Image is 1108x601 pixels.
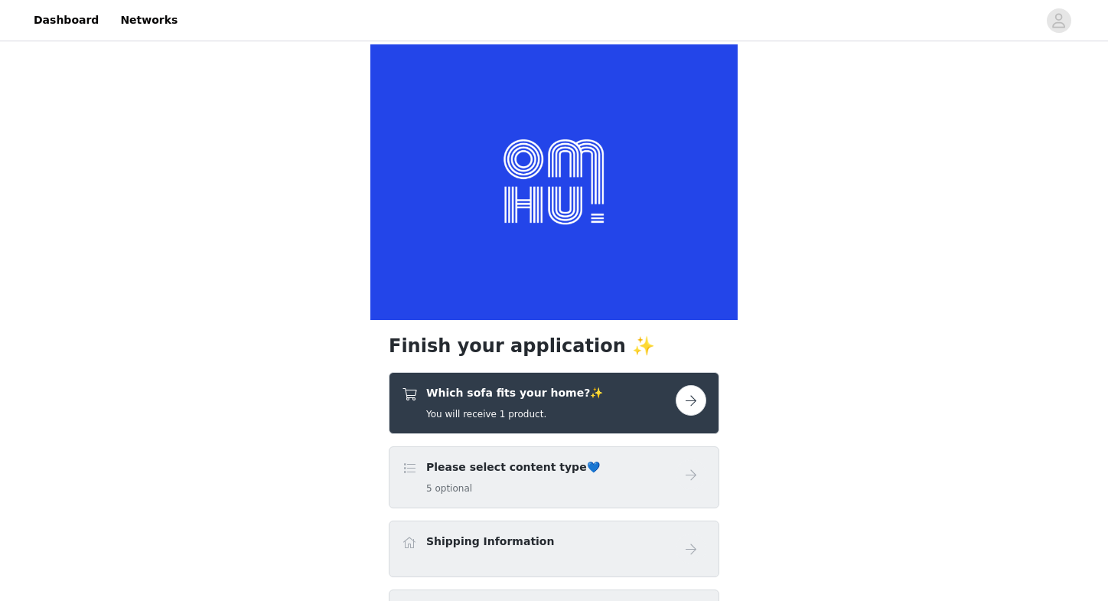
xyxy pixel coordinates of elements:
a: Dashboard [24,3,108,38]
h5: 5 optional [426,482,600,495]
img: campaign image [370,44,738,320]
a: Networks [111,3,187,38]
div: Shipping Information [389,521,719,577]
h1: Finish your application ✨ [389,332,719,360]
h4: Shipping Information [426,534,554,550]
h4: Please select content type💙 [426,459,600,475]
h4: Which sofa fits your home?✨ [426,385,603,401]
h5: You will receive 1 product. [426,407,603,421]
div: Which sofa fits your home?✨ [389,372,719,434]
div: avatar [1051,8,1066,33]
div: Please select content type💙 [389,446,719,508]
